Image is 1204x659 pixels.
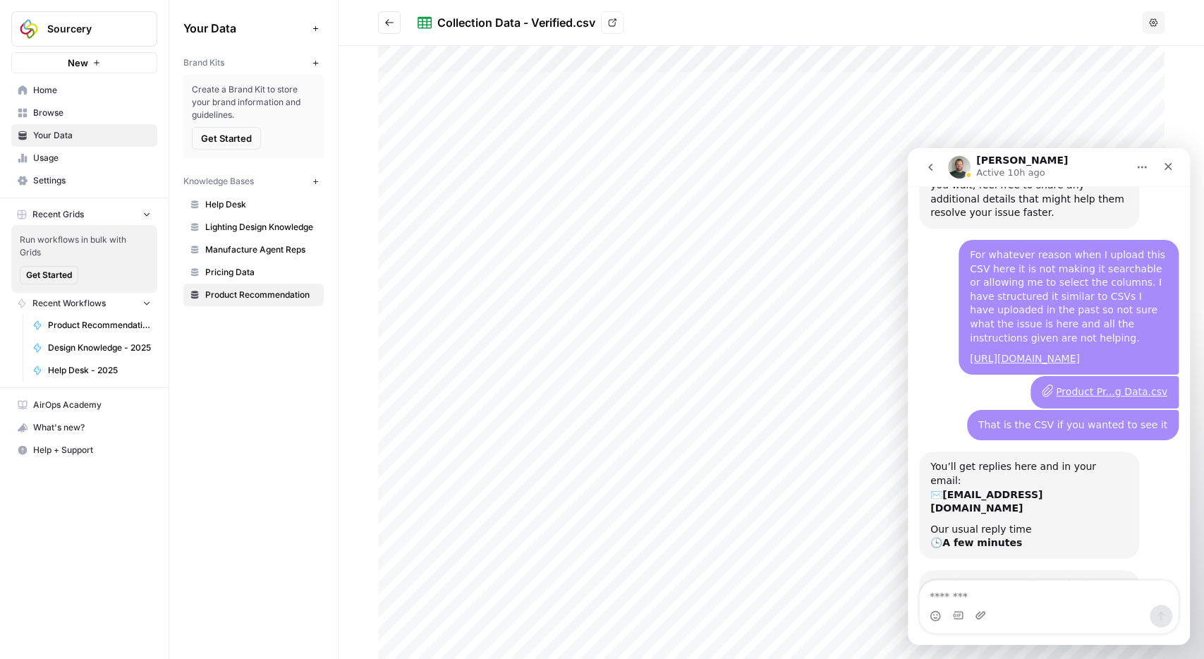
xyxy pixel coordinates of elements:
[11,11,157,47] button: Workspace: Sourcery
[11,303,231,411] div: You’ll get replies here and in your email:✉️[EMAIL_ADDRESS][DOMAIN_NAME]Our usual reply time🕒A fe...
[11,79,157,102] a: Home
[16,16,42,42] img: Sourcery Logo
[183,238,324,261] a: Manufacture Agent Reps
[33,84,151,97] span: Home
[11,303,271,422] div: Fin says…
[48,341,151,354] span: Design Knowledge - 2025
[26,314,157,337] a: Product Recommendations - 2025
[205,198,317,211] span: Help Desk
[33,107,151,119] span: Browse
[22,462,33,473] button: Emoji picker
[33,399,151,411] span: AirOps Academy
[11,394,157,416] a: AirOps Academy
[205,221,317,234] span: Lighting Design Knowledge
[134,236,260,252] a: Product Pr...g Data.csv
[183,216,324,238] a: Lighting Design Knowledge
[48,319,151,332] span: Product Recommendations - 2025
[23,430,220,472] div: Hey [PERSON_NAME] sorry for the delay. Will have someone jump in and take a look at this
[11,262,271,304] div: Luke says…
[32,208,84,221] span: Recent Grids
[26,359,157,382] a: Help Desk - 2025
[23,375,220,402] div: Our usual reply time 🕒
[908,148,1190,645] iframe: Intercom live chat
[33,444,151,457] span: Help + Support
[67,461,78,473] button: Upload attachment
[35,389,114,400] b: A few minutes
[11,228,271,262] div: Luke says…
[205,243,317,256] span: Manufacture Agent Reps
[192,127,261,150] button: Get Started
[242,457,264,479] button: Send a message…
[11,124,157,147] a: Your Data
[62,205,172,216] a: [URL][DOMAIN_NAME]
[201,131,252,145] span: Get Started
[11,422,271,506] div: Matt says…
[11,147,157,169] a: Usage
[11,52,157,73] button: New
[20,266,78,284] button: Get Started
[26,269,72,282] span: Get Started
[51,92,271,226] div: For whatever reason when I upload this CSV here it is not making it searchable or allowing me to ...
[26,337,157,359] a: Design Knowledge - 2025
[62,100,260,197] div: For whatever reason when I upload this CSV here it is not making it searchable or allowing me to ...
[68,56,88,70] span: New
[33,152,151,164] span: Usage
[183,175,254,188] span: Knowledge Bases
[12,417,157,438] div: What's new?
[23,3,220,72] div: Understood, I’m connecting you with someone who can assist further—while you wait, feel free to s...
[183,20,307,37] span: Your Data
[183,193,324,216] a: Help Desk
[183,56,224,69] span: Brand Kits
[33,129,151,142] span: Your Data
[11,293,157,314] button: Recent Workflows
[44,461,56,473] button: Gif picker
[11,102,157,124] a: Browse
[59,262,271,293] div: That is the CSV if you wanted to see it
[11,416,157,439] button: What's new?
[23,341,135,366] b: [EMAIL_ADDRESS][DOMAIN_NAME]
[33,174,151,187] span: Settings
[183,261,324,284] a: Pricing Data
[123,228,271,260] div: Product Pr...g Data.csv
[11,92,271,228] div: Luke says…
[11,204,157,225] button: Recent Grids
[205,289,317,301] span: Product Recommendation
[11,422,231,480] div: Hey [PERSON_NAME] sorry for the delay. Will have someone jump in and take a look at this
[48,364,151,377] span: Help Desk - 2025
[23,312,220,367] div: You’ll get replies here and in your email: ✉️
[11,169,157,192] a: Settings
[12,433,271,457] textarea: Message…
[71,270,260,284] div: That is the CSV if you wanted to see it
[47,22,133,36] span: Sourcery
[437,14,595,31] div: Collection Data - Verified.csv
[192,83,315,121] span: Create a Brand Kit to store your brand information and guidelines.
[20,234,149,259] span: Run workflows in bulk with Grids
[148,236,260,251] div: Product Pr...g Data.csv
[183,284,324,306] a: Product Recommendation
[32,297,106,310] span: Recent Workflows
[11,439,157,461] button: Help + Support
[378,11,401,34] button: Go back
[205,266,317,279] span: Pricing Data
